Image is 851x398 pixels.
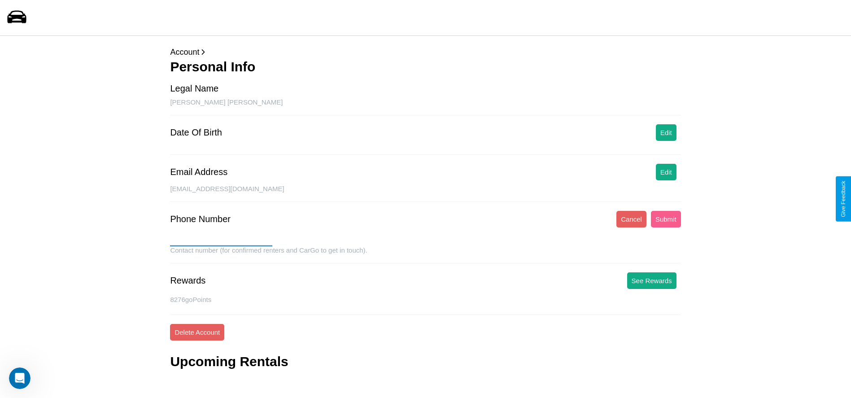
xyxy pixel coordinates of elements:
div: Give Feedback [840,181,847,217]
button: See Rewards [627,272,676,289]
div: [PERSON_NAME] [PERSON_NAME] [170,98,681,115]
p: 8276 goPoints [170,293,681,306]
p: Account [170,45,681,59]
div: Date Of Birth [170,127,222,138]
button: Edit [656,164,676,180]
div: Contact number (for confirmed renters and CarGo to get in touch). [170,246,681,263]
h3: Upcoming Rentals [170,354,288,369]
h3: Personal Info [170,59,681,74]
div: [EMAIL_ADDRESS][DOMAIN_NAME] [170,185,681,202]
div: Email Address [170,167,227,177]
button: Submit [651,211,681,227]
button: Cancel [616,211,646,227]
button: Delete Account [170,324,224,341]
div: Rewards [170,276,205,286]
button: Edit [656,124,676,141]
div: Phone Number [170,214,231,224]
div: Legal Name [170,83,218,94]
iframe: Intercom live chat [9,367,31,389]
